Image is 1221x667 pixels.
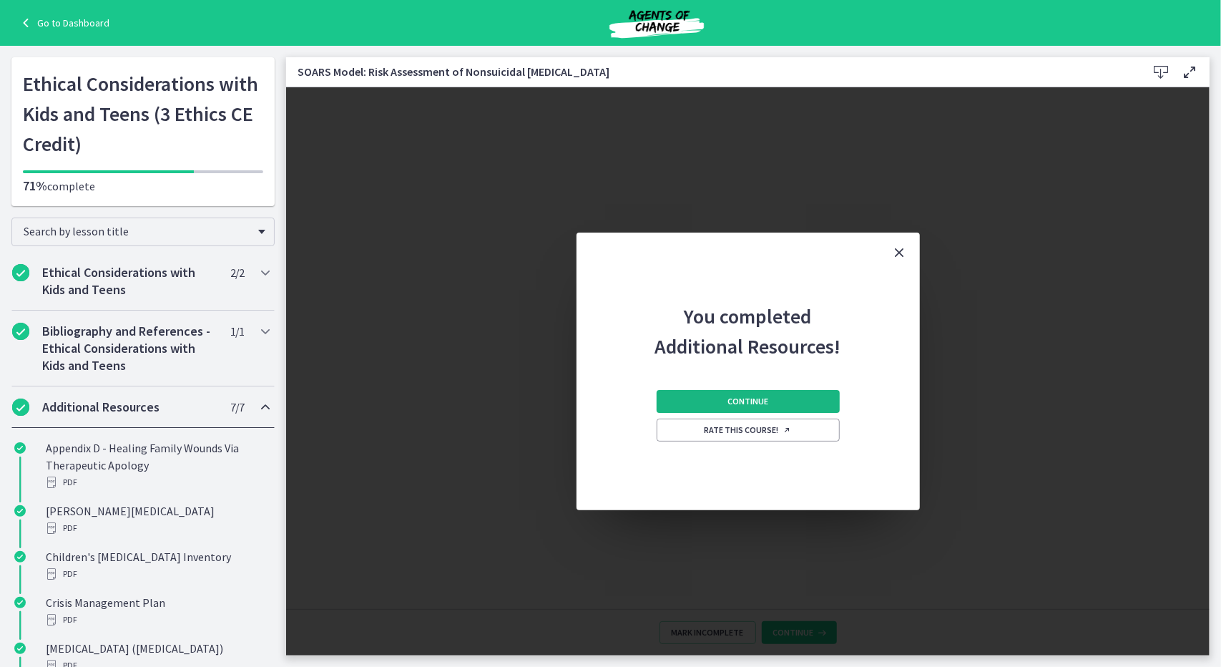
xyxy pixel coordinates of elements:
i: Completed [12,323,29,340]
span: 2 / 2 [230,264,244,281]
h2: You completed Additional Resources! [654,273,843,361]
button: Close [880,233,920,273]
i: Completed [12,264,29,281]
img: Agents of Change Social Work Test Prep [571,6,742,40]
p: complete [23,177,263,195]
h3: SOARS Model: Risk Assessment of Nonsuicidal [MEDICAL_DATA] [298,63,1124,80]
a: Go to Dashboard [17,14,109,31]
span: Continue [727,396,768,407]
div: [PERSON_NAME][MEDICAL_DATA] [46,502,269,537]
div: Appendix D - Healing Family Wounds Via Therapeutic Apology [46,439,269,491]
h2: Bibliography and References - Ethical Considerations with Kids and Teens [42,323,217,374]
div: PDF [46,611,269,628]
div: Children's [MEDICAL_DATA] Inventory [46,548,269,583]
h2: Ethical Considerations with Kids and Teens [42,264,217,298]
h1: Ethical Considerations with Kids and Teens (3 Ethics CE Credit) [23,69,263,159]
span: Search by lesson title [24,224,251,238]
span: 7 / 7 [230,399,244,416]
h2: Additional Resources [42,399,217,416]
span: Rate this course! [705,424,792,436]
span: 1 / 1 [230,323,244,340]
i: Completed [14,551,26,563]
div: Search by lesson title [11,218,275,246]
div: Crisis Management Plan [46,594,269,628]
div: PDF [46,520,269,537]
a: Rate this course! Opens in a new window [657,419,840,442]
i: Completed [14,643,26,654]
div: PDF [46,565,269,583]
i: Completed [14,505,26,517]
span: 71% [23,177,47,194]
i: Completed [14,597,26,608]
i: Opens in a new window [783,426,792,434]
i: Completed [14,442,26,454]
div: PDF [46,474,269,491]
button: Continue [657,390,840,413]
i: Completed [12,399,29,416]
